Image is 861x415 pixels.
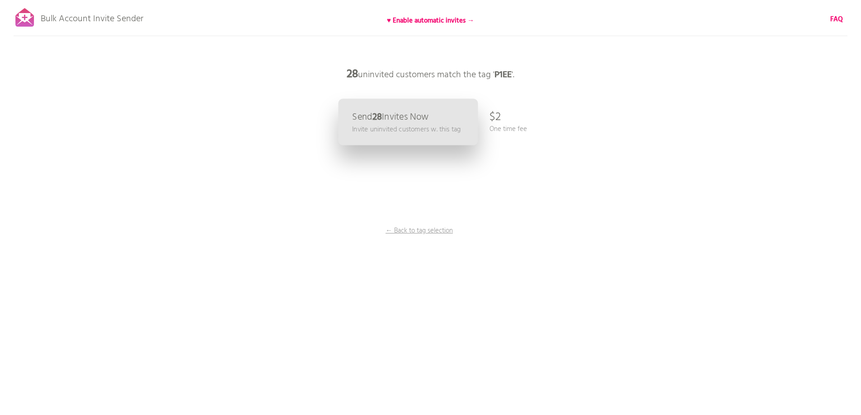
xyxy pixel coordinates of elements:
[830,14,843,25] b: FAQ
[830,14,843,24] a: FAQ
[387,15,474,26] b: ♥ Enable automatic invites →
[352,124,461,135] p: Invite uninvited customers w. this tag
[347,65,358,84] b: 28
[41,5,143,28] p: Bulk Account Invite Sender
[338,99,478,145] a: Send28Invites Now Invite uninvited customers w. this tag
[295,61,566,88] p: uninvited customers match the tag ' '.
[372,110,382,125] b: 28
[489,104,501,131] p: $2
[352,112,428,122] p: Send Invites Now
[386,226,453,236] p: ← Back to tag selection
[494,68,512,82] b: P1EE
[489,124,527,134] p: One time fee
